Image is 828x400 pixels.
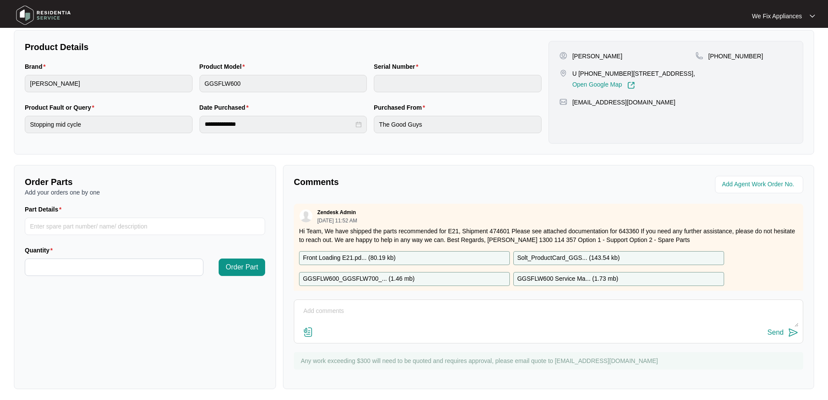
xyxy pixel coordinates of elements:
img: map-pin [559,69,567,77]
p: Add your orders one by one [25,188,265,197]
div: Send [768,329,784,336]
p: Front Loading E21.pd... ( 80.19 kb ) [303,253,396,263]
p: Order Parts [25,176,265,188]
label: Quantity [25,246,56,255]
p: Hi Team, We have shipped the parts recommended for E21, Shipment 474601 Please see attached docum... [299,227,798,244]
label: Brand [25,62,49,71]
p: Zendesk Admin [317,209,356,216]
input: Product Model [200,75,367,92]
p: Product Details [25,41,542,53]
a: Open Google Map [572,81,635,89]
label: Product Fault or Query [25,103,98,112]
input: Purchased From [374,116,542,133]
input: Part Details [25,218,265,235]
img: Link-External [627,81,635,89]
p: Solt_ProductCard_GGS... ( 143.54 kb ) [517,253,620,263]
img: map-pin [559,98,567,106]
label: Part Details [25,205,65,214]
label: Purchased From [374,103,429,112]
p: [DATE] 11:52 AM [317,218,357,223]
button: Send [768,327,798,339]
p: [PERSON_NAME] [572,52,622,61]
img: send-icon.svg [788,327,798,338]
p: We Fix Appliances [752,12,802,20]
input: Quantity [25,259,203,276]
p: U [PHONE_NUMBER][STREET_ADDRESS], [572,69,695,78]
img: dropdown arrow [810,14,815,18]
img: map-pin [695,52,703,60]
span: Order Part [226,262,258,272]
p: GGSFLW600 Service Ma... ( 1.73 mb ) [517,274,618,284]
label: Date Purchased [200,103,252,112]
button: Order Part [219,259,265,276]
p: GGSFLW600_GGSFLW700_... ( 1.46 mb ) [303,274,415,284]
input: Add Agent Work Order No. [722,179,798,190]
p: [PHONE_NUMBER] [708,52,763,61]
img: file-attachment-doc.svg [303,327,313,337]
label: Product Model [200,62,249,71]
label: Serial Number [374,62,422,71]
input: Date Purchased [205,120,354,129]
p: Comments [294,176,542,188]
input: Brand [25,75,193,92]
input: Product Fault or Query [25,116,193,133]
img: user.svg [299,209,313,222]
img: user-pin [559,52,567,60]
input: Serial Number [374,75,542,92]
p: [EMAIL_ADDRESS][DOMAIN_NAME] [572,98,675,107]
p: Any work exceeding $300 will need to be quoted and requires approval, please email quote to [EMAI... [301,356,799,365]
img: residentia service logo [13,2,74,28]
